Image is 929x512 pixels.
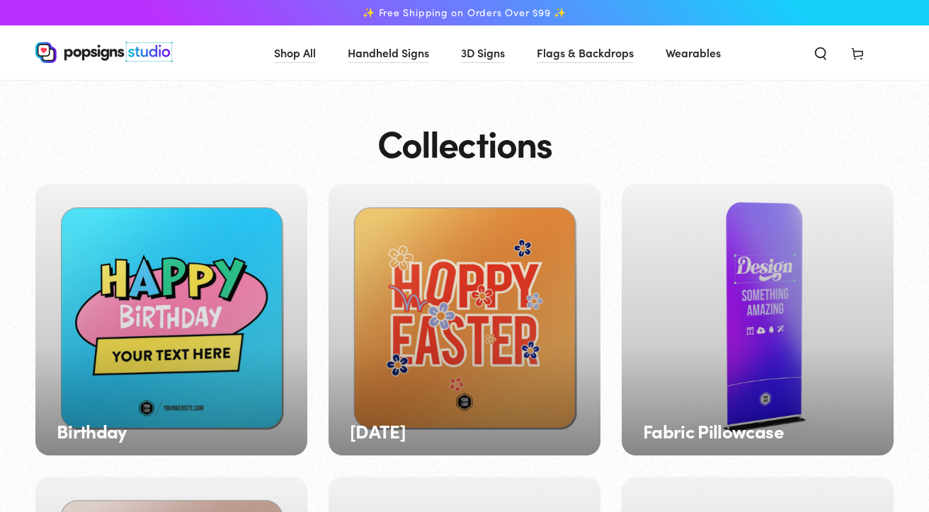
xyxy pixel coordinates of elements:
img: Popsigns Studio [35,42,173,63]
span: ✨ Free Shipping on Orders Over $99 ✨ [363,6,566,19]
span: Handheld Signs [348,42,429,63]
a: Handheld Signs [337,34,440,71]
h3: Fabric Pillowcase [643,421,784,441]
a: Shop All [263,34,326,71]
a: Birthday [35,184,307,455]
a: Fabric Pillowcase Fabric Pillowcase [622,184,894,455]
h1: Collections [377,122,552,163]
summary: Search our site [802,37,839,68]
span: Shop All [274,42,316,63]
span: Flags & Backdrops [537,42,634,63]
span: Wearables [666,42,721,63]
a: Wearables [655,34,731,71]
h3: Birthday [57,421,127,441]
h3: [DATE] [350,421,406,441]
a: [DATE] [329,184,600,455]
a: 3D Signs [450,34,515,71]
a: Flags & Backdrops [526,34,644,71]
span: 3D Signs [461,42,505,63]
